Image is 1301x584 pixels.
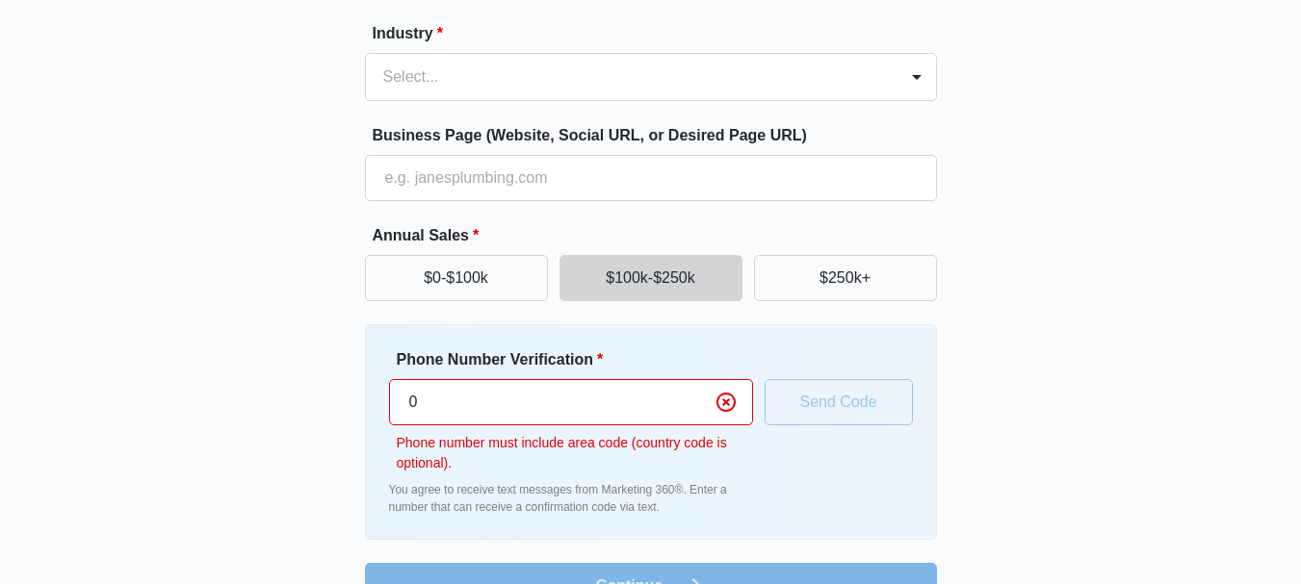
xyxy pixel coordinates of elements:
label: Phone Number Verification [397,348,761,371]
label: Annual Sales [373,224,945,247]
button: $0-$100k [365,255,548,301]
input: e.g. janesplumbing.com [365,155,937,201]
label: Industry [373,22,945,45]
button: $250k+ [754,255,937,301]
button: Clear [711,387,742,418]
button: $100k-$250k [559,255,742,301]
label: Business Page (Website, Social URL, or Desired Page URL) [373,124,945,147]
input: Ex. +1-555-555-5555 [389,379,753,425]
p: You agree to receive text messages from Marketing 360®. Enter a number that can receive a confirm... [389,481,753,516]
p: Phone number must include area code (country code is optional). [397,433,753,473]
